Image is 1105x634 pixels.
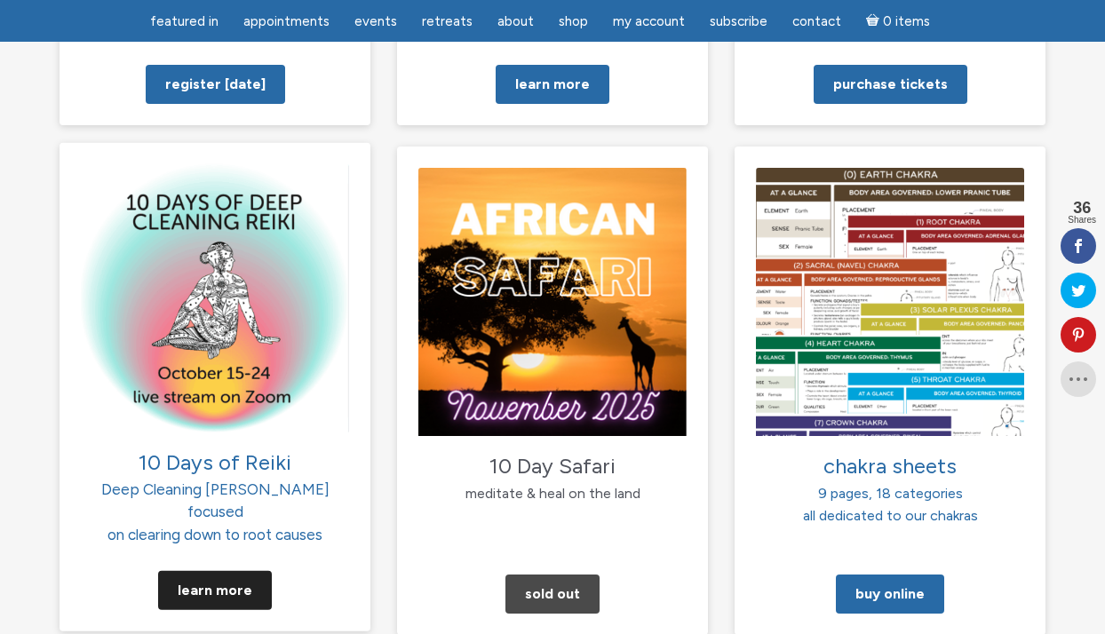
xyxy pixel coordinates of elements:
[866,13,883,29] i: Cart
[146,65,285,104] a: Register [DATE]
[150,13,219,29] span: featured in
[489,453,616,479] span: 10 Day Safari
[158,571,272,610] a: Learn More
[1068,216,1096,225] span: Shares
[233,4,340,39] a: Appointments
[782,4,852,39] a: Contact
[803,507,978,524] span: all dedicated to our chakras
[411,4,483,39] a: Retreats
[139,4,229,39] a: featured in
[699,4,778,39] a: Subscribe
[710,13,767,29] span: Subscribe
[497,13,534,29] span: About
[107,525,322,543] span: on clearing down to root causes
[505,575,600,614] a: Sold Out
[823,453,957,479] span: chakra sheets
[496,65,609,104] a: Learn more
[602,4,696,39] a: My Account
[487,4,545,39] a: About
[883,15,930,28] span: 0 items
[548,4,599,39] a: Shop
[855,3,941,39] a: Cart0 items
[836,575,944,614] a: Buy Online
[792,13,841,29] span: Contact
[1068,200,1096,216] span: 36
[139,448,291,474] span: 10 Days of Reiki
[818,485,963,502] span: 9 pages, 18 categories
[814,65,967,104] a: Purchase tickets
[354,13,397,29] span: Events
[559,13,588,29] span: Shop
[101,455,330,520] span: Deep Cleaning [PERSON_NAME] focused
[422,13,473,29] span: Retreats
[465,485,640,502] span: meditate & heal on the land
[613,13,685,29] span: My Account
[243,13,330,29] span: Appointments
[344,4,408,39] a: Events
